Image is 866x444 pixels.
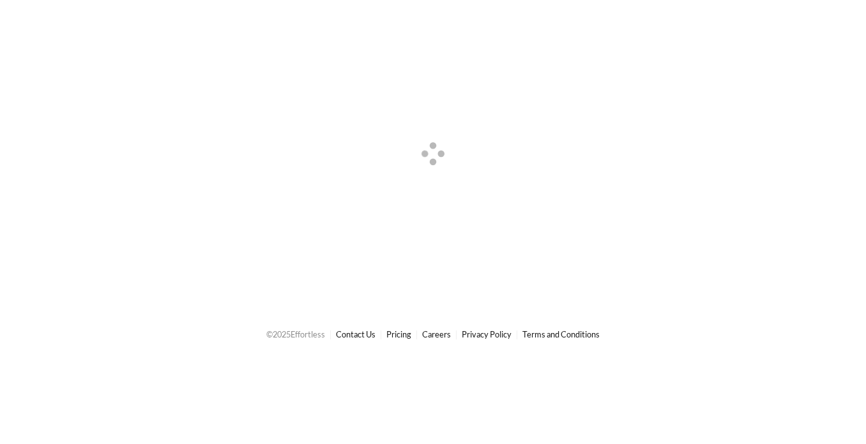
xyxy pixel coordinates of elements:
a: Careers [422,329,451,339]
a: Terms and Conditions [522,329,600,339]
a: Privacy Policy [462,329,512,339]
a: Pricing [386,329,411,339]
span: © 2025 Effortless [266,329,325,339]
a: Contact Us [336,329,376,339]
